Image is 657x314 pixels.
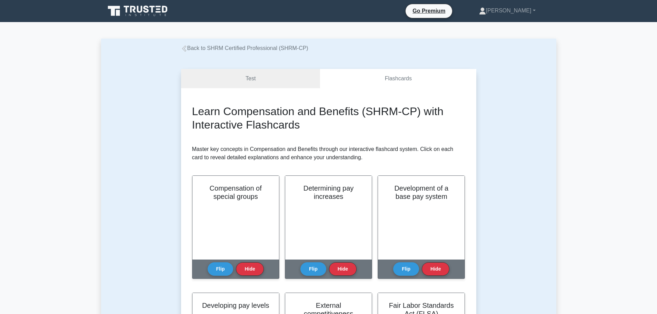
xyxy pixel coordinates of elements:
[408,7,449,15] a: Go Premium
[393,262,419,276] button: Flip
[192,105,465,131] h2: Learn Compensation and Benefits (SHRM-CP) with Interactive Flashcards
[192,145,465,162] p: Master key concepts in Compensation and Benefits through our interactive flashcard system. Click ...
[236,262,263,276] button: Hide
[201,184,271,201] h2: Compensation of special groups
[422,262,449,276] button: Hide
[181,45,308,51] a: Back to SHRM Certified Professional (SHRM-CP)
[320,69,476,89] a: Flashcards
[208,262,233,276] button: Flip
[293,184,364,201] h2: Determining pay increases
[181,69,320,89] a: Test
[462,4,552,18] a: [PERSON_NAME]
[329,262,357,276] button: Hide
[386,184,456,201] h2: Development of a base pay system
[300,262,326,276] button: Flip
[201,301,271,310] h2: Developing pay levels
